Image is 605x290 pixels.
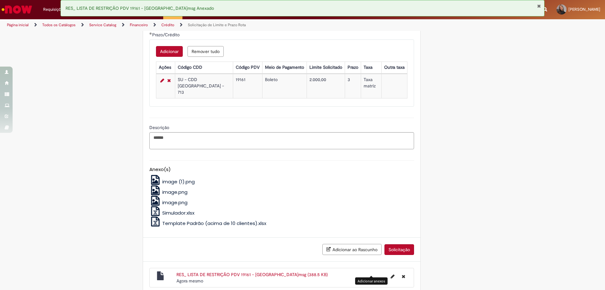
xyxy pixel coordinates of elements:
a: Editar Linha 1 [159,77,166,84]
button: Excluir RES_ LISTA DE RESTRIÇÃO PDV 19161 - PORTO ALEGRE.msg [398,271,409,281]
th: Código CDD [175,62,233,73]
td: Taxa matriz [361,74,382,98]
th: Ações [156,62,175,73]
td: SU - CDD [GEOGRAPHIC_DATA] - 713 [175,74,233,98]
span: Obrigatório Preenchido [149,32,152,35]
button: Solicitação [384,244,414,255]
a: Crédito [161,22,174,27]
button: Adicionar uma linha para Prazo/Crédito [156,46,183,57]
td: 2.000,00 [307,74,345,98]
span: image.png [162,199,187,206]
a: Remover linha 1 [166,77,172,84]
span: Simulador.xlsx [162,210,194,216]
time: 30/09/2025 11:25:59 [176,278,203,284]
a: RES_ LISTA DE RESTRIÇÃO PDV 19161 - [GEOGRAPHIC_DATA]msg (388.5 KB) [176,272,328,277]
span: image (1).png [162,178,195,185]
a: image.png [149,199,188,206]
a: Solicitação de Limite e Prazo Rota [188,22,246,27]
th: Limite Solicitado [307,62,345,73]
span: RES_ LISTA DE RESTRIÇÃO PDV 19161 - [GEOGRAPHIC_DATA]msg Anexado [66,5,214,11]
th: Taxa [361,62,382,73]
th: Meio de Pagamento [262,62,307,73]
a: Todos os Catálogos [42,22,76,27]
td: 3 [345,74,361,98]
span: [PERSON_NAME] [568,7,600,12]
a: Financeiro [130,22,148,27]
button: Fechar Notificação [537,3,541,9]
span: Descrição [149,125,170,130]
button: Editar nome de arquivo RES_ LISTA DE RESTRIÇÃO PDV 19161 - PORTO ALEGRE.msg [387,271,398,281]
a: Página inicial [7,22,29,27]
img: ServiceNow [1,3,33,16]
button: Remover todas as linhas de Prazo/Crédito [187,46,224,57]
span: image.png [162,189,187,195]
button: Adicionar ao Rascunho [322,244,382,255]
span: Agora mesmo [176,278,203,284]
a: Simulador.xlsx [149,210,195,216]
th: Código PDV [233,62,262,73]
span: Prazo/Crédito [152,32,181,38]
td: 19161 [233,74,262,98]
span: Template Padrão (acima de 10 clientes).xlsx [162,220,266,227]
textarea: Descrição [149,132,414,149]
th: Outra taxa [381,62,407,73]
h5: Anexo(s) [149,167,414,172]
a: Service Catalog [89,22,116,27]
th: Prazo [345,62,361,73]
div: Adicionar anexos [355,277,388,285]
a: image.png [149,189,188,195]
span: Requisições [43,6,65,13]
a: image (1).png [149,178,195,185]
td: Boleto [262,74,307,98]
ul: Trilhas de página [5,19,399,31]
a: Template Padrão (acima de 10 clientes).xlsx [149,220,267,227]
